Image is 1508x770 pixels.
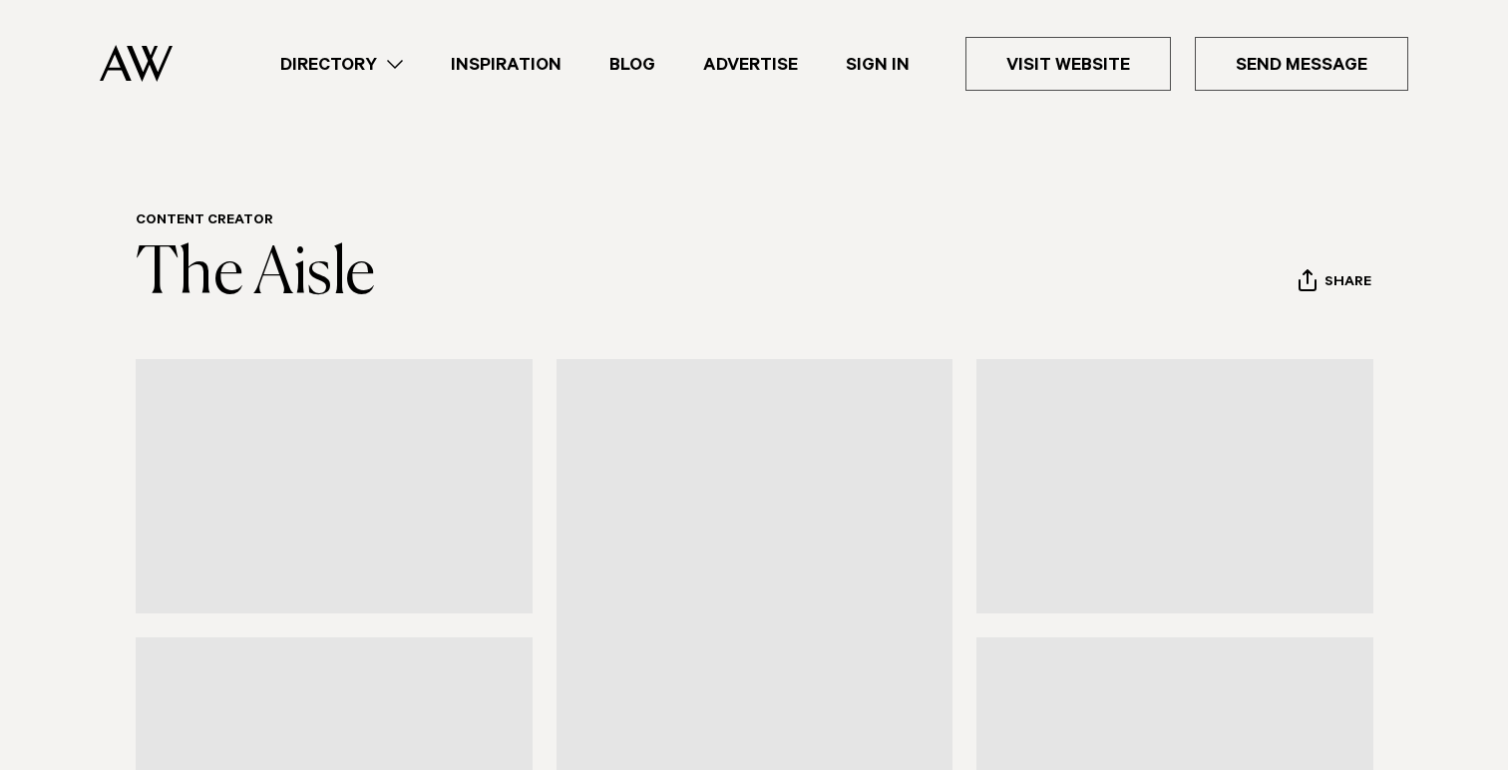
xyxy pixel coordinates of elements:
[256,51,427,78] a: Directory
[1324,274,1371,293] span: Share
[585,51,679,78] a: Blog
[965,37,1171,91] a: Visit Website
[427,51,585,78] a: Inspiration
[1298,268,1372,298] button: Share
[136,243,375,307] a: The Aisle
[136,213,273,229] a: Content Creator
[679,51,822,78] a: Advertise
[100,45,173,82] img: Auckland Weddings Logo
[822,51,934,78] a: Sign In
[1195,37,1408,91] a: Send Message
